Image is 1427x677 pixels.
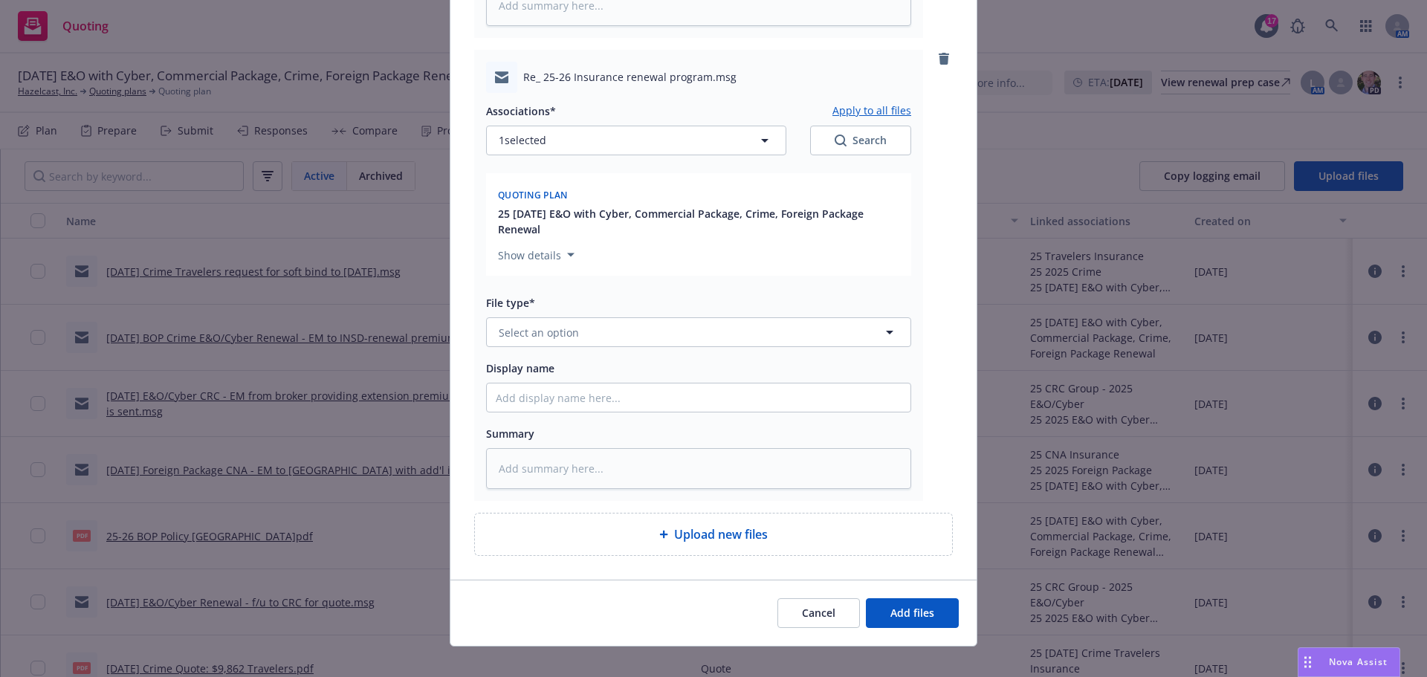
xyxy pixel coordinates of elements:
[487,383,910,412] input: Add display name here...
[866,598,959,628] button: Add files
[486,427,534,441] span: Summary
[835,135,847,146] svg: Search
[486,126,786,155] button: 1selected
[499,325,579,340] span: Select an option
[674,525,768,543] span: Upload new files
[935,50,953,68] a: remove
[486,104,556,118] span: Associations*
[474,513,953,556] div: Upload new files
[832,102,911,120] button: Apply to all files
[802,606,835,620] span: Cancel
[1298,647,1400,677] button: Nova Assist
[498,189,568,201] span: Quoting plan
[1298,648,1317,676] div: Drag to move
[835,133,887,148] div: Search
[499,132,546,148] span: 1 selected
[890,606,934,620] span: Add files
[486,361,554,375] span: Display name
[523,69,737,85] span: Re_ 25-26 Insurance renewal program.msg
[810,126,911,155] button: SearchSearch
[486,296,535,310] span: File type*
[486,317,911,347] button: Select an option
[777,598,860,628] button: Cancel
[1329,655,1388,668] span: Nova Assist
[498,206,902,237] button: 25 [DATE] E&O with Cyber, Commercial Package, Crime, Foreign Package Renewal
[492,246,580,264] button: Show details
